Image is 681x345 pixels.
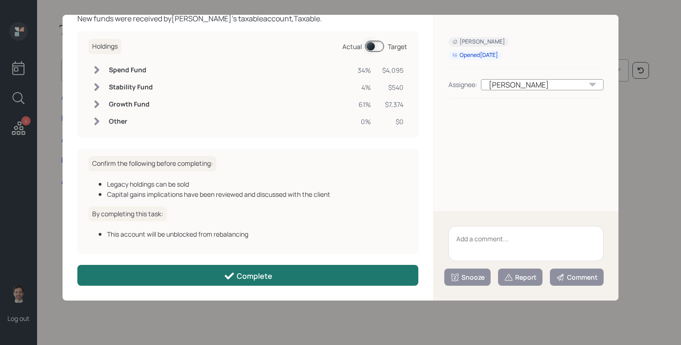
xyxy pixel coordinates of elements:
[358,82,371,92] div: 4%
[498,269,542,286] button: Report
[358,100,371,109] div: 61%
[388,42,407,51] div: Target
[444,269,491,286] button: Snooze
[450,273,485,282] div: Snooze
[382,82,404,92] div: $540
[550,269,604,286] button: Comment
[448,80,477,89] div: Assignee:
[109,83,153,91] h6: Stability Fund
[224,270,272,282] div: Complete
[77,265,418,286] button: Complete
[342,42,362,51] div: Actual
[88,156,216,171] h6: Confirm the following before completing:
[504,273,536,282] div: Report
[556,273,598,282] div: Comment
[452,51,498,59] div: Opened [DATE]
[107,229,407,239] div: This account will be unblocked from rebalancing
[88,39,121,54] h6: Holdings
[382,117,404,126] div: $0
[481,79,604,90] div: [PERSON_NAME]
[382,65,404,75] div: $4,095
[107,179,407,189] div: Legacy holdings can be sold
[358,117,371,126] div: 0%
[107,189,407,199] div: Capital gains implications have been reviewed and discussed with the client
[109,66,153,74] h6: Spend Fund
[88,207,167,222] h6: By completing this task:
[358,65,371,75] div: 34%
[382,100,404,109] div: $7,374
[109,118,153,125] h6: Other
[109,100,153,108] h6: Growth Fund
[452,38,505,46] div: [PERSON_NAME]
[77,13,418,24] div: New funds were received by [PERSON_NAME] 's taxable account, Taxable .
